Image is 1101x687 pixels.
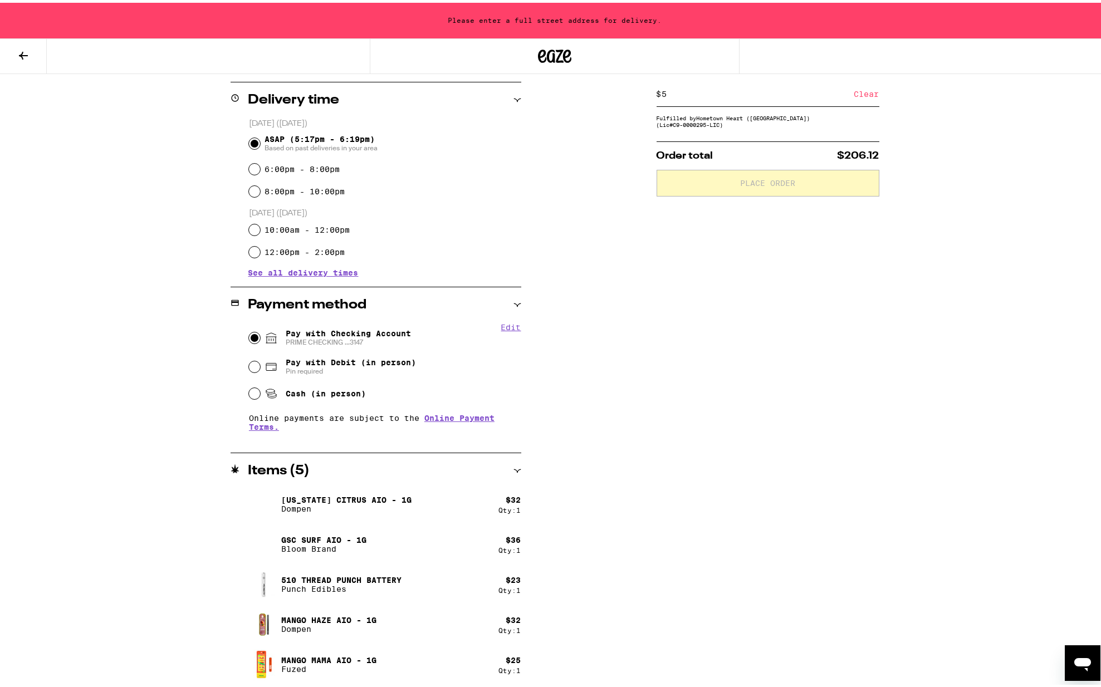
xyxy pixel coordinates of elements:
[740,176,795,184] span: Place Order
[282,653,377,662] p: Mango Mama AIO - 1g
[282,622,377,631] p: Dompen
[499,544,521,551] div: Qty: 1
[286,364,416,373] span: Pin required
[506,613,521,622] div: $ 32
[248,296,367,309] h2: Payment method
[265,132,378,150] span: ASAP (5:17pm - 6:19pm)
[282,533,367,542] p: GSC Surf AIO - 1g
[499,504,521,511] div: Qty: 1
[265,245,345,254] label: 12:00pm - 2:00pm
[282,542,367,551] p: Bloom Brand
[286,386,366,395] span: Cash (in person)
[282,502,412,511] p: Dompen
[501,320,521,329] button: Edit
[499,664,521,671] div: Qty: 1
[248,462,310,475] h2: Items ( 5 )
[838,148,879,158] span: $206.12
[854,79,879,104] div: Clear
[286,355,416,364] span: Pay with Debit (in person)
[1065,642,1100,678] iframe: Button to launch messaging window
[286,326,411,344] span: Pay with Checking Account
[248,526,280,557] img: GSC Surf AIO - 1g
[249,411,521,429] p: Online payments are subject to the
[248,486,280,517] img: California Citrus AIO - 1g
[499,624,521,631] div: Qty: 1
[249,411,495,429] a: Online Payment Terms.
[248,566,280,597] img: 510 Thread Punch Battery
[506,573,521,582] div: $ 23
[248,606,280,637] img: Mango Haze AIO - 1g
[265,223,350,232] label: 10:00am - 12:00pm
[248,266,359,274] button: See all delivery times
[282,493,412,502] p: [US_STATE] Citrus AIO - 1g
[282,662,377,671] p: Fuzed
[249,116,521,126] p: [DATE] ([DATE])
[657,148,713,158] span: Order total
[265,162,340,171] label: 6:00pm - 8:00pm
[657,79,662,104] div: $
[265,141,378,150] span: Based on past deliveries in your area
[282,613,377,622] p: Mango Haze AIO - 1g
[282,582,402,591] p: Punch Edibles
[499,584,521,591] div: Qty: 1
[657,167,879,194] button: Place Order
[282,573,402,582] p: 510 Thread Punch Battery
[286,335,411,344] span: PRIME CHECKING ...3147
[265,184,345,193] label: 8:00pm - 10:00pm
[248,646,280,678] img: Mango Mama AIO - 1g
[506,533,521,542] div: $ 36
[506,653,521,662] div: $ 25
[249,205,521,216] p: [DATE] ([DATE])
[506,493,521,502] div: $ 32
[657,112,879,125] div: Fulfilled by Hometown Heart ([GEOGRAPHIC_DATA]) (Lic# C9-0000295-LIC )
[248,91,340,104] h2: Delivery time
[662,86,854,96] input: 0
